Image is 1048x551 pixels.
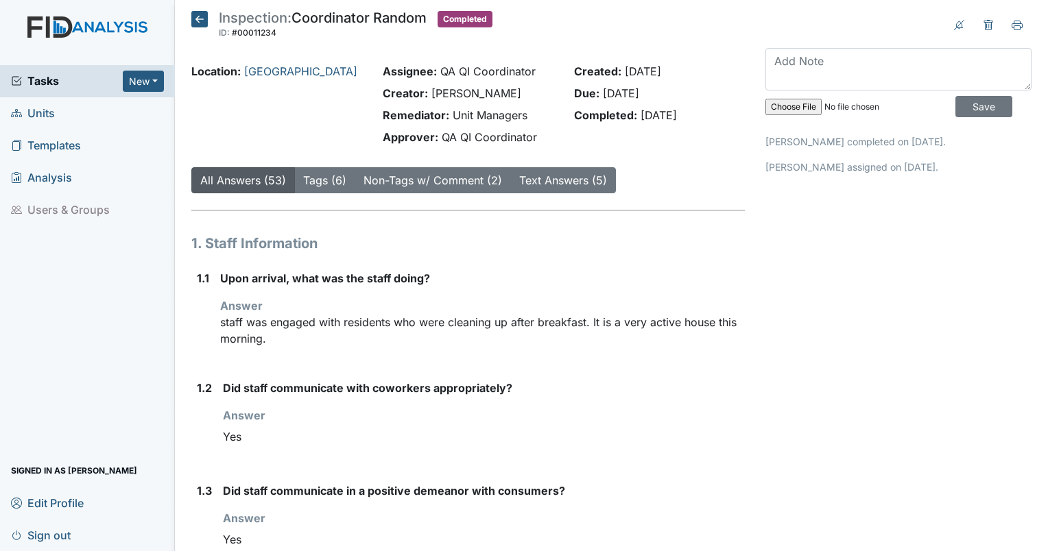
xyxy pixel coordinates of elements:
[191,233,745,254] h1: 1. Staff Information
[383,64,437,78] strong: Assignee:
[431,86,521,100] span: [PERSON_NAME]
[223,511,265,525] strong: Answer
[123,71,164,92] button: New
[303,173,346,187] a: Tags (6)
[574,86,599,100] strong: Due:
[955,96,1012,117] input: Save
[220,270,430,286] label: Upon arrival, what was the staff doing?
[603,86,639,100] span: [DATE]
[220,314,745,347] p: staff was engaged with residents who were cleaning up after breakfast. It is a very active house ...
[223,424,745,450] div: Yes
[191,64,241,78] strong: Location:
[383,130,438,144] strong: Approver:
[438,11,492,27] span: Completed
[11,73,123,89] a: Tasks
[11,492,84,513] span: Edit Profile
[232,27,276,38] span: #00011234
[11,524,71,546] span: Sign out
[191,167,295,193] button: All Answers (53)
[765,134,1032,149] p: [PERSON_NAME] completed on [DATE].
[574,108,637,122] strong: Completed:
[244,64,357,78] a: [GEOGRAPHIC_DATA]
[442,130,537,144] span: QA QI Coordinator
[383,86,428,100] strong: Creator:
[219,27,230,38] span: ID:
[641,108,677,122] span: [DATE]
[11,135,81,156] span: Templates
[383,108,449,122] strong: Remediator:
[11,460,137,481] span: Signed in as [PERSON_NAME]
[219,10,291,26] span: Inspection:
[510,167,616,193] button: Text Answers (5)
[223,408,265,422] strong: Answer
[220,299,263,313] strong: Answer
[440,64,536,78] span: QA QI Coordinator
[197,270,209,286] label: 1.1
[765,160,1032,174] p: [PERSON_NAME] assigned on [DATE].
[355,167,511,193] button: Non-Tags w/ Comment (2)
[11,167,72,188] span: Analysis
[200,173,286,187] a: All Answers (53)
[223,482,565,499] label: Did staff communicate in a positive demeanor with consumers?
[625,64,661,78] span: [DATE]
[519,173,607,187] a: Text Answers (5)
[294,167,355,193] button: Tags (6)
[574,64,621,78] strong: Created:
[364,173,502,187] a: Non-Tags w/ Comment (2)
[11,103,55,124] span: Units
[197,482,212,499] label: 1.3
[223,380,512,396] label: Did staff communicate with coworkers appropriately?
[197,380,212,396] label: 1.2
[453,108,527,122] span: Unit Managers
[219,11,427,41] div: Coordinator Random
